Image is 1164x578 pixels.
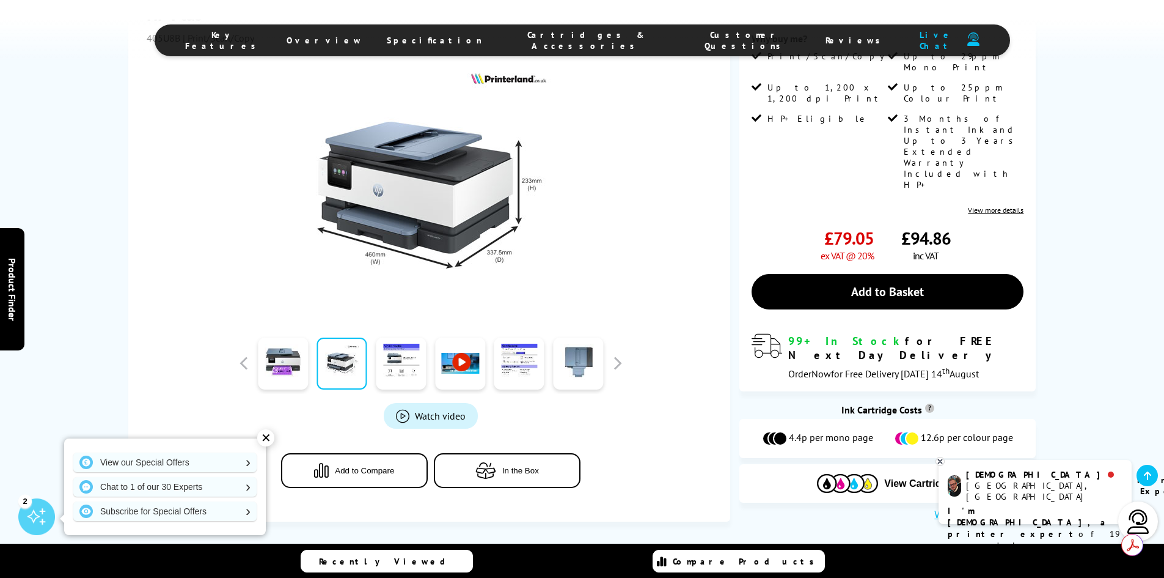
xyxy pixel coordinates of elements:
img: user-headset-duotone.svg [967,32,979,46]
span: £79.05 [824,227,874,250]
img: Cartridges [817,474,878,493]
div: [DEMOGRAPHIC_DATA] [966,469,1122,480]
span: Up to 25ppm Colour Print [904,82,1021,104]
span: Specification [387,35,482,46]
span: Cartridges & Accessories [507,29,667,51]
a: View more details [968,206,1023,215]
span: Add to Compare [335,466,394,475]
a: View our Special Offers [73,453,257,472]
span: Compare Products [673,556,821,567]
span: Reviews [825,35,887,46]
span: 3 Months of Instant Ink and Up to 3 Years Extended Warranty Included with HP+ [904,113,1021,190]
span: HP+ Eligible [767,113,869,124]
a: Subscribe for Special Offers [73,502,257,521]
img: HP OfficeJet Pro 8125e Thumbnail [311,69,551,308]
img: user-headset-light.svg [1126,509,1151,534]
span: 4.4p per mono page [789,431,873,446]
span: View Cartridges [884,478,958,489]
a: Add to Basket [752,274,1023,309]
div: Ink Cartridge Costs [739,404,1036,416]
span: Live Chat [911,29,961,51]
span: In the Box [502,466,539,475]
span: Recently Viewed [319,556,458,567]
sup: Cost per page [925,404,934,413]
div: [GEOGRAPHIC_DATA], [GEOGRAPHIC_DATA] [966,480,1122,502]
div: ✕ [257,429,274,446]
button: View Cartridges [749,473,1027,494]
img: chris-livechat.png [948,475,961,497]
a: Recently Viewed [301,550,473,572]
span: Customer Questions [690,29,801,51]
b: I'm [DEMOGRAPHIC_DATA], a printer expert [948,505,1109,539]
span: inc VAT [913,250,939,262]
span: Up to 1,200 x 1,200 dpi Print [767,82,885,104]
sup: th [942,365,950,376]
span: £94.86 [901,227,951,250]
span: Watch video [415,410,466,422]
span: ex VAT @ 20% [821,250,874,262]
span: Key Features [185,29,262,51]
a: Chat to 1 of our 30 Experts [73,477,257,497]
span: Now [811,368,831,380]
p: of 19 years! Leave me a message and I'll respond ASAP [948,505,1122,575]
a: Compare Products [653,550,825,572]
a: Product_All_Videos [384,403,478,429]
span: 99+ In Stock [788,334,905,348]
span: Overview [287,35,362,46]
div: 2 [18,494,32,508]
button: What is 5% coverage? [931,509,1036,521]
div: for FREE Next Day Delivery [788,334,1023,362]
button: Add to Compare [281,453,428,488]
span: Order for Free Delivery [DATE] 14 August [788,368,979,380]
span: Product Finder [6,258,18,320]
span: 12.6p per colour page [921,431,1013,446]
button: In the Box [434,453,580,488]
div: modal_delivery [752,334,1023,379]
